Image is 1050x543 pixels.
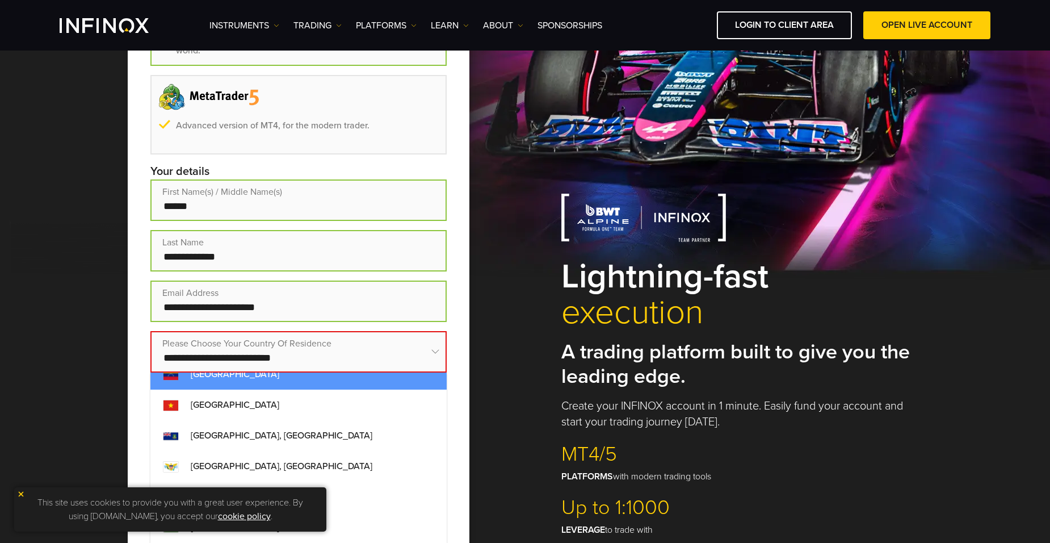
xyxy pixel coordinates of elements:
[561,523,922,537] p: to trade with
[150,359,447,390] li: [GEOGRAPHIC_DATA]
[561,470,922,483] p: with modern trading tools
[561,524,605,536] strong: LEVERAGE
[717,11,852,39] a: LOGIN TO CLIENT AREA
[537,19,602,32] a: SPONSORSHIPS
[561,471,613,482] strong: PLATFORMS
[561,439,922,470] p: MT4/5
[218,511,271,522] a: cookie policy
[150,420,447,451] li: [GEOGRAPHIC_DATA], [GEOGRAPHIC_DATA]
[150,390,447,420] li: [GEOGRAPHIC_DATA]
[60,18,175,33] a: INFINOX Logo
[150,164,447,179] p: Your details
[293,19,342,32] a: TRADING
[20,493,321,526] p: This site uses cookies to provide you with a great user experience. By using [DOMAIN_NAME], you a...
[209,19,279,32] a: Instruments
[561,295,922,331] span: execution
[561,492,922,523] p: Up to 1:1000
[431,19,469,32] a: Learn
[150,451,447,482] li: [GEOGRAPHIC_DATA], [GEOGRAPHIC_DATA]
[483,19,523,32] a: ABOUT
[863,11,990,39] a: OPEN LIVE ACCOUNT
[561,259,922,331] h1: Lightning-fast
[356,19,417,32] a: PLATFORMS
[561,398,922,430] p: Create your INFINOX account in 1 minute. Easily fund your account and start your trading journey ...
[17,490,25,498] img: yellow close icon
[561,340,910,389] strong: A trading platform built to give you the leading edge.
[150,482,447,512] li: [GEOGRAPHIC_DATA]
